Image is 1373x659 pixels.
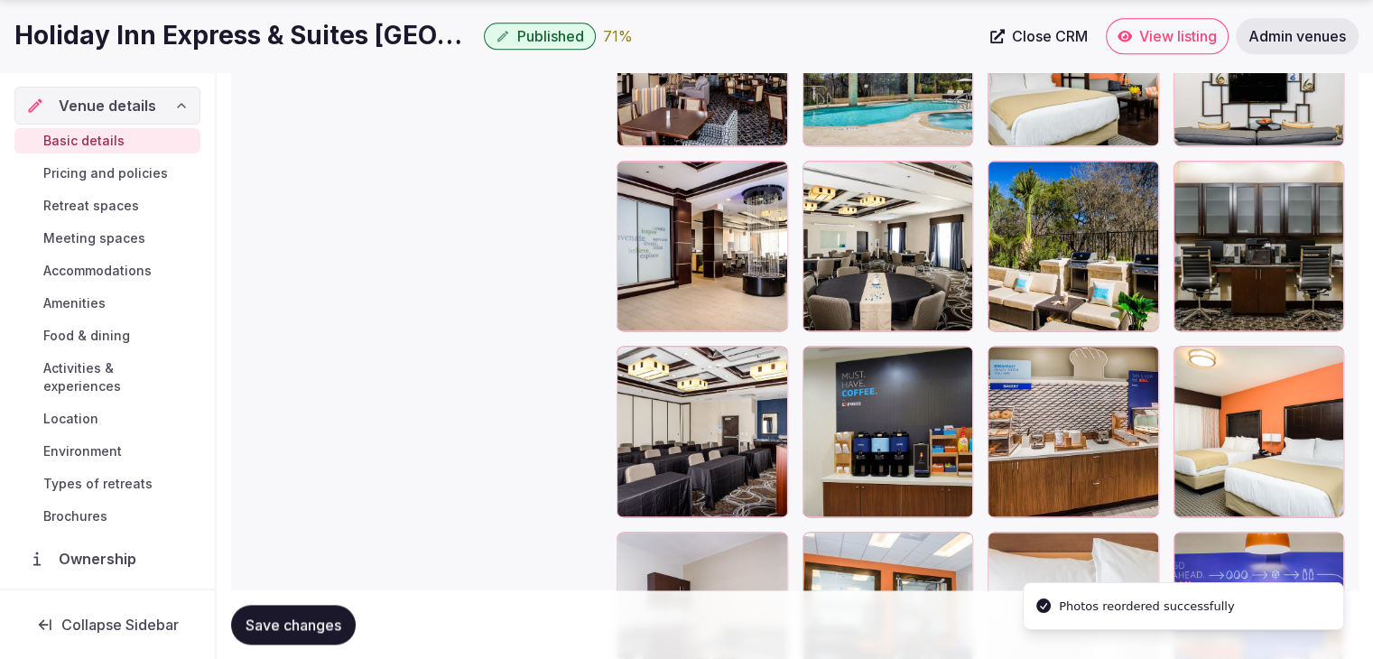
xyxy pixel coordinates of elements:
span: Brochures [43,507,107,525]
span: Pricing and policies [43,164,168,182]
div: AUSAU_6425291653_P.jpg [988,346,1159,517]
span: Collapse Sidebar [61,616,179,634]
span: Ownership [59,548,144,570]
div: AUSAU_4297912202_P.jpg [1174,346,1345,517]
div: AUSAU_4306569988_P.jpg [617,161,788,332]
button: 71% [603,25,633,47]
span: Admin venues [1248,27,1346,45]
div: 71 % [603,25,633,47]
a: Meeting spaces [14,226,200,251]
a: Location [14,406,200,432]
span: Save changes [246,616,341,634]
span: Basic details [43,132,125,150]
span: Types of retreats [43,475,153,493]
a: Environment [14,439,200,464]
a: Brochures [14,504,200,529]
button: Published [484,23,596,50]
span: Activities & experiences [43,359,193,395]
div: AUSAU_4297912520_P.jpg [1174,161,1345,332]
a: Pricing and policies [14,161,200,186]
span: Location [43,410,98,428]
a: Food & dining [14,323,200,348]
div: AUSAU_4306570619_P.jpg [988,161,1159,332]
h1: Holiday Inn Express & Suites [GEOGRAPHIC_DATA], an [GEOGRAPHIC_DATA] [14,18,477,53]
span: Accommodations [43,262,152,280]
button: Save changes [231,605,356,645]
span: Venue details [59,95,156,116]
a: Accommodations [14,258,200,283]
div: AUSAU_4306570024_P.jpg [802,161,974,332]
a: Admin venues [1236,18,1359,54]
span: View listing [1139,27,1217,45]
div: AUSAU_6425290075_P.jpg [802,346,974,517]
div: AUSAU_4306569649_P.jpg [617,346,788,517]
a: Close CRM [979,18,1099,54]
button: Collapse Sidebar [14,605,200,645]
a: Types of retreats [14,471,200,497]
span: Retreat spaces [43,197,139,215]
a: Ownership [14,540,200,578]
a: Activities & experiences [14,356,200,399]
a: Administration [14,585,200,623]
span: Amenities [43,294,106,312]
span: Food & dining [43,327,130,345]
a: Retreat spaces [14,193,200,218]
span: Close CRM [1012,27,1088,45]
span: Meeting spaces [43,229,145,247]
div: Photos reordered successfully [1059,598,1234,616]
a: View listing [1106,18,1229,54]
a: Amenities [14,291,200,316]
a: Basic details [14,128,200,153]
span: Environment [43,442,122,460]
span: Published [517,27,584,45]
